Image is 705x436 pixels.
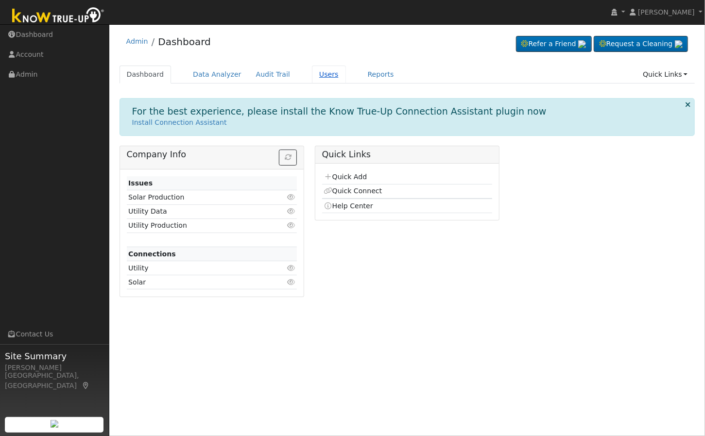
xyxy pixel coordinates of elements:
img: retrieve [675,40,683,48]
i: Click to view [287,279,295,285]
img: retrieve [578,40,586,48]
strong: Issues [128,179,153,187]
i: Click to view [287,208,295,215]
div: [PERSON_NAME] [5,363,104,373]
td: Solar Production [127,190,270,204]
i: Click to view [287,194,295,201]
img: retrieve [51,420,58,428]
td: Utility Production [127,218,270,233]
a: Map [82,382,90,389]
a: Quick Connect [324,187,382,195]
a: Audit Trail [249,66,297,84]
strong: Connections [128,250,176,258]
a: Users [312,66,346,84]
a: Quick Add [324,173,367,181]
td: Utility [127,261,270,275]
td: Utility Data [127,204,270,218]
a: Dashboard [120,66,172,84]
h1: For the best experience, please install the Know True-Up Connection Assistant plugin now [132,106,547,117]
i: Click to view [287,222,295,229]
a: Help Center [324,202,373,210]
a: Data Analyzer [186,66,249,84]
a: Reports [361,66,401,84]
h5: Company Info [127,150,297,160]
span: Site Summary [5,350,104,363]
span: [PERSON_NAME] [638,8,695,16]
td: Solar [127,275,270,289]
div: [GEOGRAPHIC_DATA], [GEOGRAPHIC_DATA] [5,370,104,391]
a: Quick Links [636,66,695,84]
a: Request a Cleaning [594,36,688,52]
img: Know True-Up [7,5,109,27]
a: Install Connection Assistant [132,118,227,126]
i: Click to view [287,265,295,271]
a: Admin [126,37,148,45]
a: Refer a Friend [516,36,592,52]
h5: Quick Links [322,150,493,160]
a: Dashboard [158,36,211,48]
